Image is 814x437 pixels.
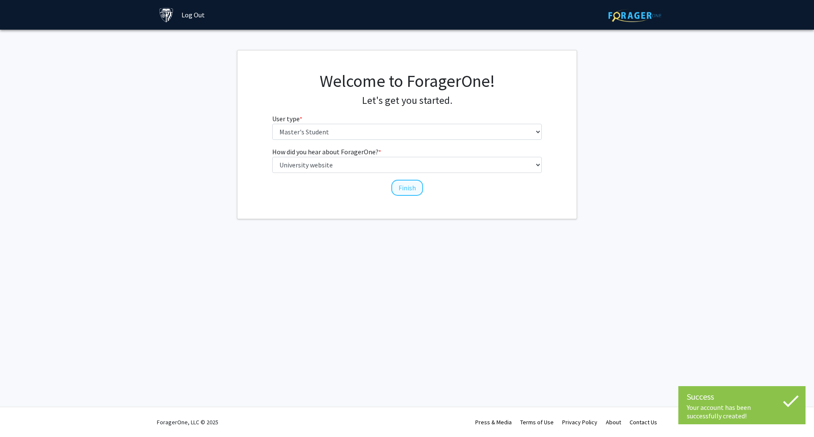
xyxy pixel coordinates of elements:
[475,418,512,426] a: Press & Media
[630,418,657,426] a: Contact Us
[159,8,174,22] img: Johns Hopkins University Logo
[606,418,621,426] a: About
[687,390,797,403] div: Success
[687,403,797,420] div: Your account has been successfully created!
[520,418,554,426] a: Terms of Use
[6,399,36,431] iframe: Chat
[272,95,542,107] h4: Let's get you started.
[272,71,542,91] h1: Welcome to ForagerOne!
[272,147,381,157] label: How did you hear about ForagerOne?
[157,407,218,437] div: ForagerOne, LLC © 2025
[391,180,423,196] button: Finish
[562,418,597,426] a: Privacy Policy
[272,114,302,124] label: User type
[608,9,661,22] img: ForagerOne Logo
